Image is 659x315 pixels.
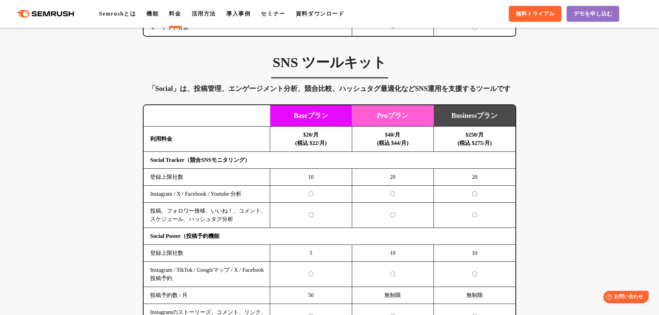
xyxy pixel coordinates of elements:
[434,262,516,287] td: 〇
[434,203,516,228] td: 〇
[457,132,492,146] b: $250/月 (税込 $275/月)
[144,203,270,228] td: 投稿、フォロワー推移、いいね！、コメント、スケジュール、ハッシュタグ分析
[169,11,181,17] a: 料金
[352,186,434,203] td: 〇
[352,262,434,287] td: 〇
[516,10,555,18] span: 無料トライアル
[296,11,345,17] a: 資料ダウンロード
[144,262,270,287] td: Instagram / TikTok / Googleマップ / X / Facebook 投稿予約
[150,157,250,163] b: Social Tracker（競合SNSモニタリング）
[352,169,434,186] td: 20
[352,245,434,262] td: 10
[143,54,516,71] h3: SNS ツールキット
[434,287,516,304] td: 無制限
[144,186,270,203] td: Instagram / X / Facebook / Youtube 分析
[270,262,352,287] td: 〇
[261,11,285,17] a: セミナー
[352,203,434,228] td: 〇
[270,203,352,228] td: 〇
[434,245,516,262] td: 10
[144,245,270,262] td: 登録上限社数
[377,132,409,146] b: $40/月 (税込 $44/月)
[434,105,516,127] td: Businessプラン
[567,6,619,22] a: デモを申し込む
[99,11,136,17] a: Semrushとは
[270,245,352,262] td: 5
[146,11,158,17] a: 機能
[143,83,516,94] div: 「Social」は、投稿管理、エンゲージメント分析、競合比較、ハッシュタグ最適化などSNS運用を支援するツールです
[270,169,352,186] td: 10
[144,169,270,186] td: 登録上限社数
[509,6,561,22] a: 無料トライアル
[270,105,352,127] td: Baseプラン
[295,132,327,146] b: $20/月 (税込 $22/月)
[352,105,434,127] td: Proプラン
[597,288,651,307] iframe: Help widget launcher
[150,233,219,239] b: Social Poster（投稿予約機能
[144,287,270,304] td: 投稿予約数 / 月
[574,10,612,18] span: デモを申し込む
[226,11,250,17] a: 導入事例
[352,287,434,304] td: 無制限
[192,11,216,17] a: 活用方法
[150,136,172,142] b: 利用料金
[270,186,352,203] td: 〇
[434,186,516,203] td: 〇
[434,169,516,186] td: 20
[270,287,352,304] td: 50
